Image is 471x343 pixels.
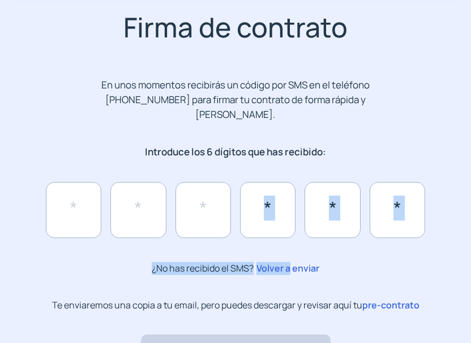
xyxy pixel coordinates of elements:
[25,11,446,44] h2: Firma de contrato
[88,145,382,159] p: Introduce los 6 dígitos que has recibido:
[254,261,319,276] span: Volver a enviar
[88,78,382,122] p: En unos momentos recibirás un código por SMS en el teléfono [PHONE_NUMBER] para firmar tu contrat...
[362,299,419,311] span: pre-contrato
[152,261,319,276] p: ¿No has recibido el SMS?
[52,299,419,312] p: Te enviaremos una copia a tu email, pero puedes descargar y revisar aquí tu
